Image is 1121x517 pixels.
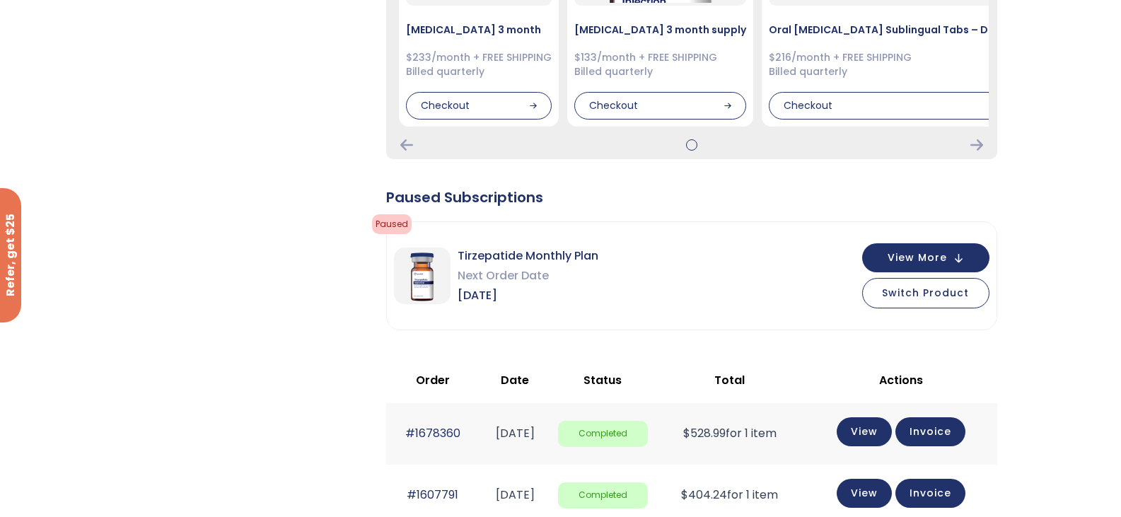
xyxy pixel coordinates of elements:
[574,92,746,120] div: Checkout
[583,372,622,388] span: Status
[496,487,535,503] time: [DATE]
[574,23,746,37] h4: [MEDICAL_DATA] 3 month supply
[879,372,923,388] span: Actions
[681,487,688,503] span: $
[496,425,535,441] time: [DATE]
[407,487,458,503] a: #1607791
[574,51,746,79] div: $133/month + FREE SHIPPING Billed quarterly
[372,214,412,234] span: Paused
[406,23,552,37] h4: [MEDICAL_DATA] 3 month
[862,278,989,308] button: Switch Product
[655,403,805,465] td: for 1 item
[837,479,892,508] a: View
[683,425,690,441] span: $
[405,425,460,441] a: #1678360
[681,487,727,503] span: 404.24
[882,286,969,300] span: Switch Product
[406,51,552,79] div: $233/month + FREE SHIPPING Billed quarterly
[406,92,552,120] div: Checkout
[386,187,997,207] div: Paused Subscriptions
[558,482,648,509] span: Completed
[558,421,648,447] span: Completed
[895,417,965,446] a: Invoice
[895,479,965,508] a: Invoice
[683,425,726,441] span: 528.99
[837,417,892,446] a: View
[970,139,983,151] div: Next Card
[416,372,450,388] span: Order
[501,372,529,388] span: Date
[862,243,989,272] button: View More
[714,372,745,388] span: Total
[400,139,413,151] div: Previous Card
[888,253,947,262] span: View More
